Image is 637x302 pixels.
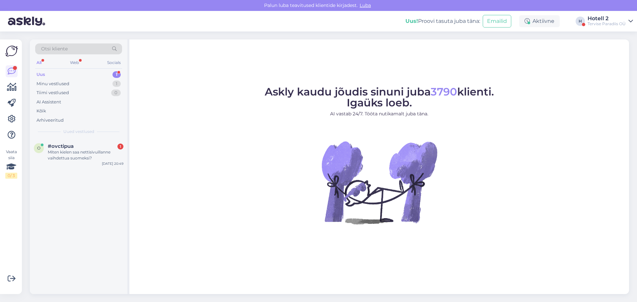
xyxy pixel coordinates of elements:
[5,149,17,179] div: Vaata siia
[36,117,64,124] div: Arhiveeritud
[588,16,626,21] div: Hotell 2
[117,144,123,150] div: 1
[319,123,439,242] img: No Chat active
[36,71,45,78] div: Uus
[37,146,40,151] span: o
[265,110,494,117] p: AI vastab 24/7. Tööta nutikamalt juba täna.
[576,17,585,26] div: H
[483,15,511,28] button: Emailid
[588,21,626,27] div: Tervise Paradiis OÜ
[112,71,121,78] div: 1
[102,161,123,166] div: [DATE] 20:49
[5,45,18,57] img: Askly Logo
[35,58,43,67] div: All
[63,129,94,135] span: Uued vestlused
[112,81,121,87] div: 1
[36,108,46,114] div: Kõik
[69,58,80,67] div: Web
[405,18,418,24] b: Uus!
[36,99,61,105] div: AI Assistent
[519,15,560,27] div: Aktiivne
[265,85,494,109] span: Askly kaudu jõudis sinuni juba klienti. Igaüks loeb.
[405,17,480,25] div: Proovi tasuta juba täna:
[48,149,123,161] div: Miten kielen saa nettisivuillanne vaihdettua suomeksi?
[36,90,69,96] div: Tiimi vestlused
[48,143,74,149] span: #ovctipua
[106,58,122,67] div: Socials
[358,2,373,8] span: Luba
[431,85,457,98] span: 3790
[588,16,633,27] a: Hotell 2Tervise Paradiis OÜ
[36,81,69,87] div: Minu vestlused
[41,45,68,52] span: Otsi kliente
[5,173,17,179] div: 0 / 3
[111,90,121,96] div: 0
